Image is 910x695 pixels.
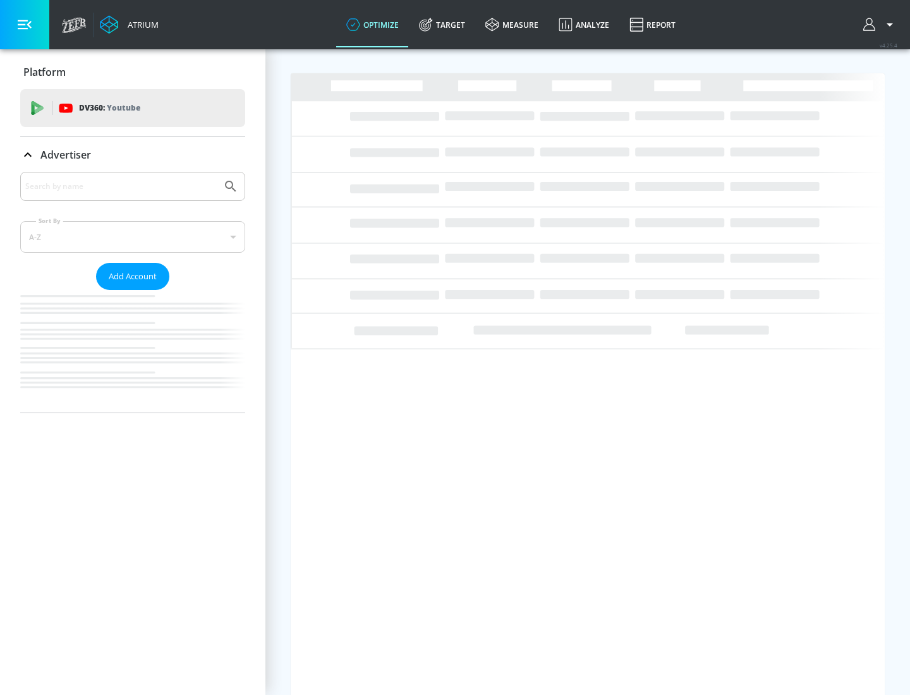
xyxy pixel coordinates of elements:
[79,101,140,115] p: DV360:
[20,89,245,127] div: DV360: Youtube
[40,148,91,162] p: Advertiser
[20,172,245,413] div: Advertiser
[409,2,475,47] a: Target
[336,2,409,47] a: optimize
[23,65,66,79] p: Platform
[123,19,159,30] div: Atrium
[20,221,245,253] div: A-Z
[96,263,169,290] button: Add Account
[100,15,159,34] a: Atrium
[619,2,686,47] a: Report
[20,54,245,90] div: Platform
[109,269,157,284] span: Add Account
[880,42,897,49] span: v 4.25.4
[20,137,245,172] div: Advertiser
[549,2,619,47] a: Analyze
[25,178,217,195] input: Search by name
[20,290,245,413] nav: list of Advertiser
[475,2,549,47] a: measure
[107,101,140,114] p: Youtube
[36,217,63,225] label: Sort By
